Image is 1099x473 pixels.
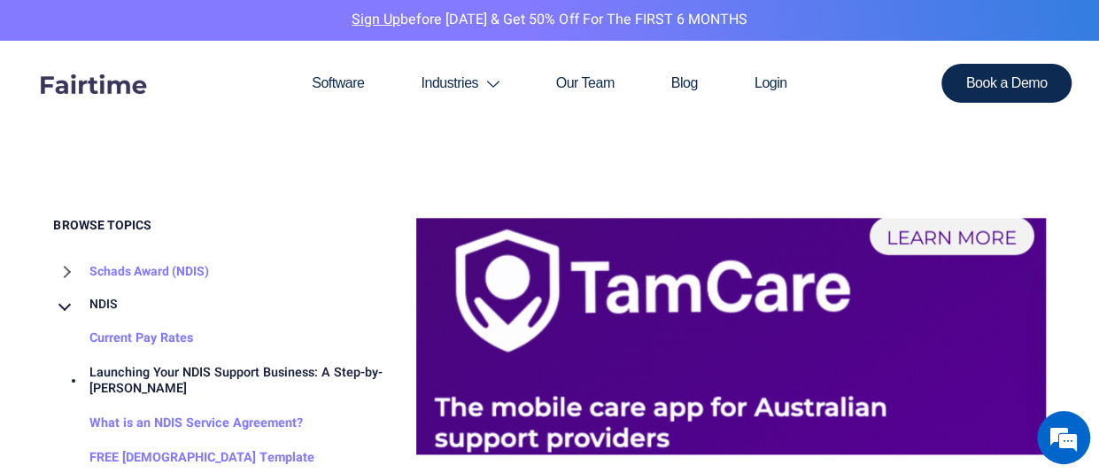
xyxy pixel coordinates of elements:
[416,218,1046,454] img: tamcare learn more
[726,41,816,126] a: Login
[283,41,392,126] a: Software
[54,322,193,356] a: Current Pay Rates
[392,41,527,126] a: Industries
[54,407,303,441] a: What is an NDIS Service Agreement?
[941,64,1072,103] a: Book a Demo
[54,356,390,407] a: Launching Your NDIS Support Business: A Step-by-[PERSON_NAME]
[54,288,118,322] a: NDIS
[13,9,1086,32] p: before [DATE] & Get 50% Off for the FIRST 6 MONTHS
[966,76,1048,90] span: Book a Demo
[54,255,209,289] a: Schads Award (NDIS)
[528,41,643,126] a: Our Team
[352,9,400,30] a: Sign Up
[643,41,726,126] a: Blog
